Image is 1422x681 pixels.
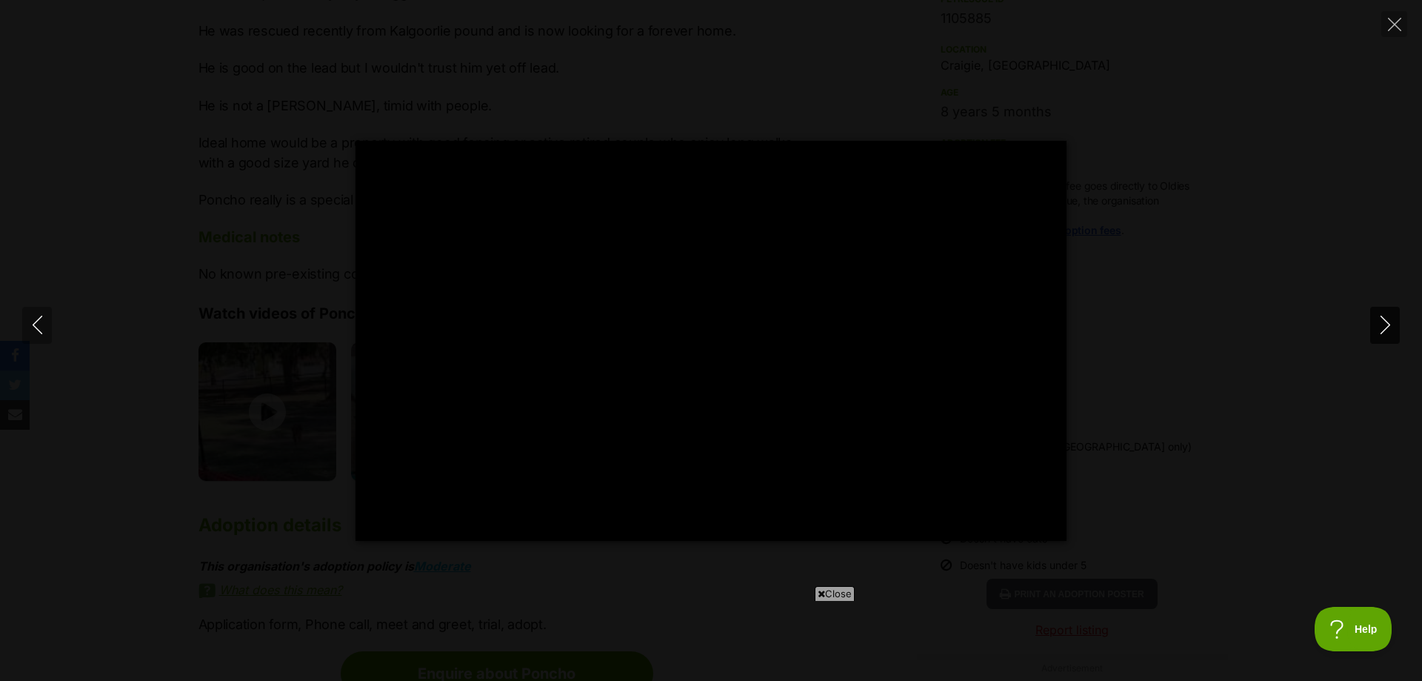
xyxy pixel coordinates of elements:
button: Previous [22,307,52,344]
iframe: Advertisement [352,607,1070,674]
span: Close [815,586,855,601]
button: Next [1370,307,1400,344]
iframe: Help Scout Beacon - Open [1315,607,1392,651]
button: Close [1381,11,1407,37]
